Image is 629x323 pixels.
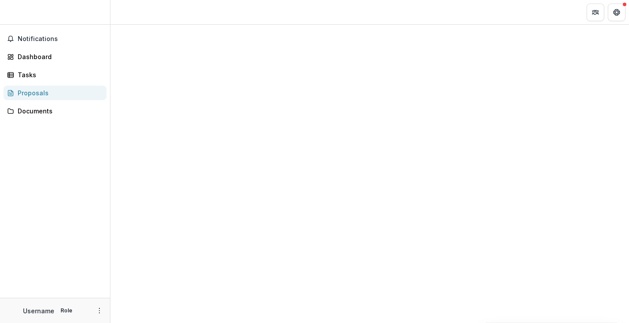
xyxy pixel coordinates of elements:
div: Documents [18,106,99,116]
a: Tasks [4,68,106,82]
div: Dashboard [18,52,99,61]
div: Tasks [18,70,99,79]
p: Role [58,307,75,315]
button: More [94,305,105,316]
button: Get Help [608,4,625,21]
div: Proposals [18,88,99,98]
a: Documents [4,104,106,118]
a: Dashboard [4,49,106,64]
p: Username [23,306,54,315]
span: Notifications [18,35,103,43]
button: Partners [587,4,604,21]
button: Notifications [4,32,106,46]
a: Proposals [4,86,106,100]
